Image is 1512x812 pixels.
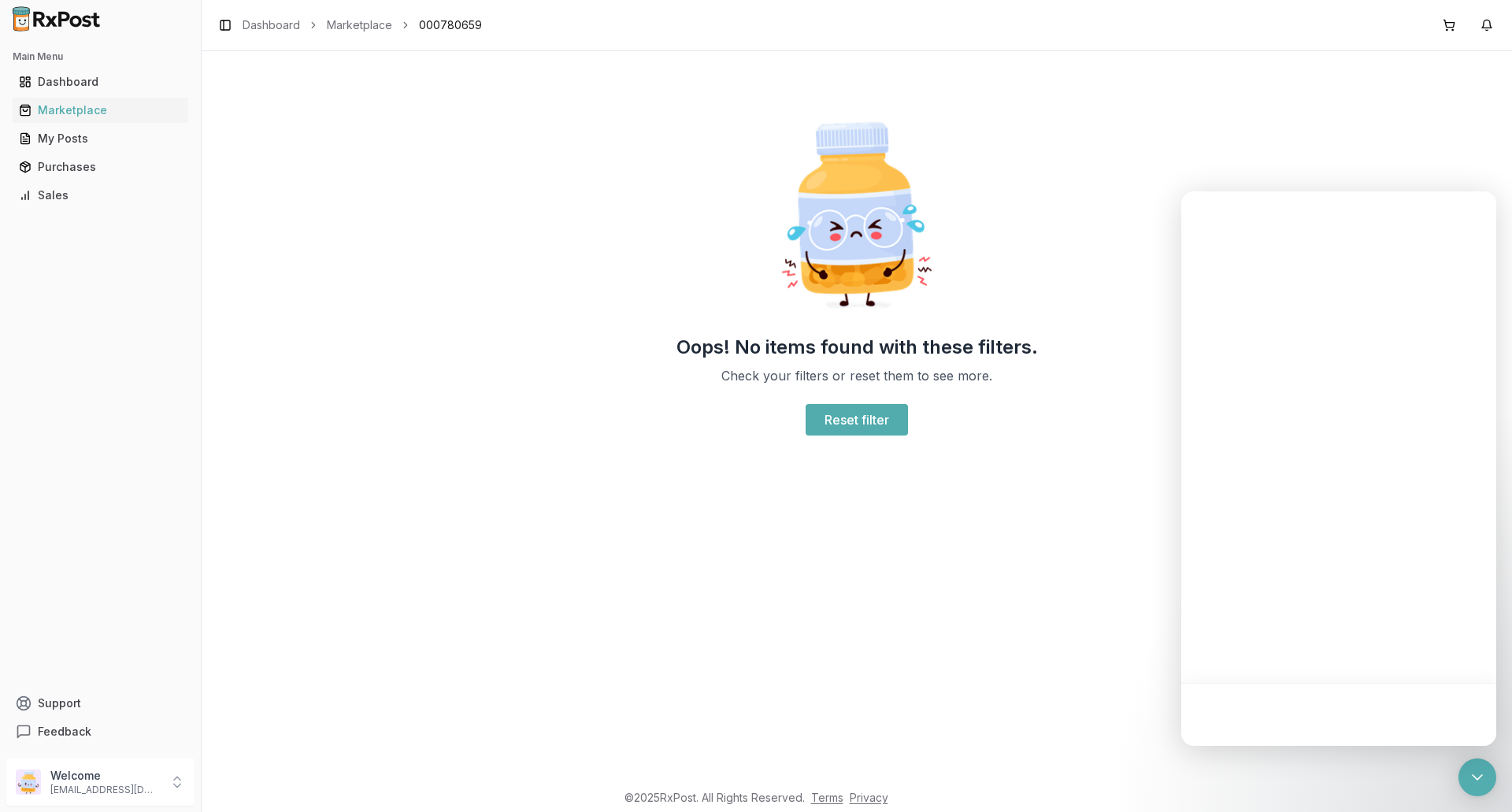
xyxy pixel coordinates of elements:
[13,96,188,124] a: Marketplace
[850,791,888,804] a: Privacy
[13,181,188,209] a: Sales
[16,769,41,795] img: User avatar
[50,784,160,796] p: [EMAIL_ADDRESS][DOMAIN_NAME]
[676,335,1038,360] h2: Oops! No items found with these filters.
[806,404,908,436] a: Reset filter
[243,17,482,33] nav: breadcrumb
[13,68,188,96] a: Dashboard
[419,17,482,33] span: 000780659
[13,124,188,153] a: My Posts
[6,126,195,151] button: My Posts
[19,187,182,203] div: Sales
[811,791,843,804] a: Terms
[38,724,91,740] span: Feedback
[721,366,992,385] p: Check your filters or reset them to see more.
[6,154,195,180] button: Purchases
[13,153,188,181] a: Purchases
[13,50,188,63] h2: Main Menu
[6,717,195,746] button: Feedback
[6,69,195,95] button: Dashboard
[19,102,182,118] div: Marketplace
[19,74,182,90] div: Dashboard
[756,114,958,316] img: Sad Pill Bottle
[1458,758,1496,796] div: Open Intercom Messenger
[19,159,182,175] div: Purchases
[243,17,300,33] a: Dashboard
[50,768,160,784] p: Welcome
[6,183,195,208] button: Sales
[6,6,107,32] img: RxPost Logo
[19,131,182,146] div: My Posts
[6,689,195,717] button: Support
[6,98,195,123] button: Marketplace
[327,17,392,33] a: Marketplace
